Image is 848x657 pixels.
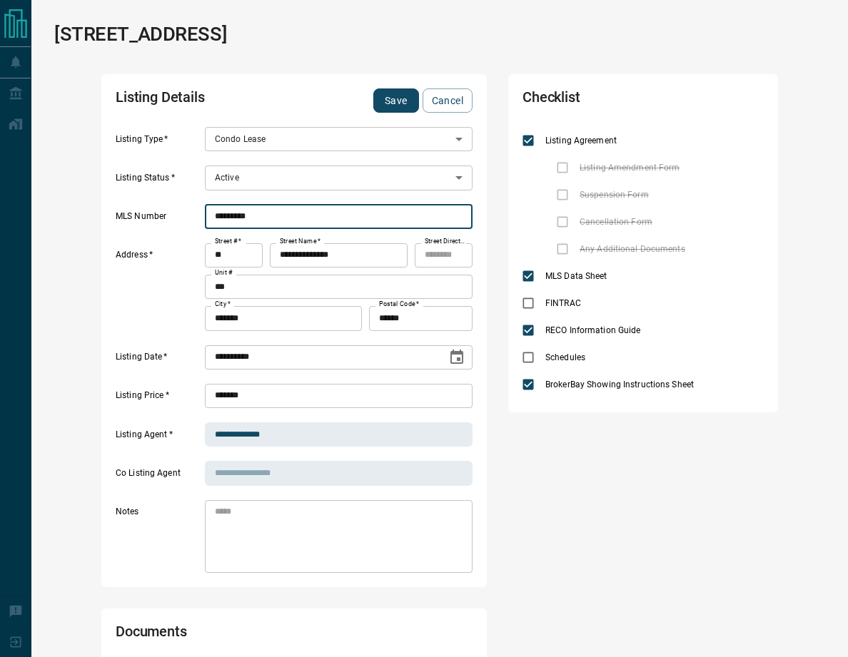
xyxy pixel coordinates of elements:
span: Listing Agreement [542,134,620,147]
button: Choose date, selected date is Sep 11, 2025 [443,343,471,372]
span: Listing Amendment Form [576,161,683,174]
label: Street Direction [425,237,465,246]
div: Active [205,165,473,190]
label: Listing Type [116,133,201,152]
button: Cancel [423,88,473,113]
h2: Listing Details [116,88,330,113]
span: Schedules [542,351,589,364]
label: Listing Status [116,172,201,190]
span: FINTRAC [542,297,585,310]
label: Listing Date [116,351,201,370]
button: Save [373,88,419,113]
label: Listing Price [116,389,201,408]
span: BrokerBay Showing Instructions Sheet [542,378,697,391]
label: Street Name [280,237,320,246]
label: City [215,300,231,309]
h2: Checklist [523,88,667,113]
label: Co Listing Agent [116,467,201,486]
label: Address [116,249,201,330]
label: MLS Number [116,210,201,229]
label: Postal Code [379,300,419,309]
label: Notes [116,506,201,573]
label: Listing Agent [116,429,201,447]
h2: Documents [116,623,330,647]
label: Street # [215,237,241,246]
span: Suspension Form [576,188,652,201]
label: Unit # [215,268,233,277]
span: MLS Data Sheet [542,270,611,282]
span: Any Additional Documents [576,243,689,255]
span: Cancellation Form [576,215,656,228]
span: RECO Information Guide [542,324,644,337]
h1: [STREET_ADDRESS] [54,23,227,46]
div: Condo Lease [205,127,473,151]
